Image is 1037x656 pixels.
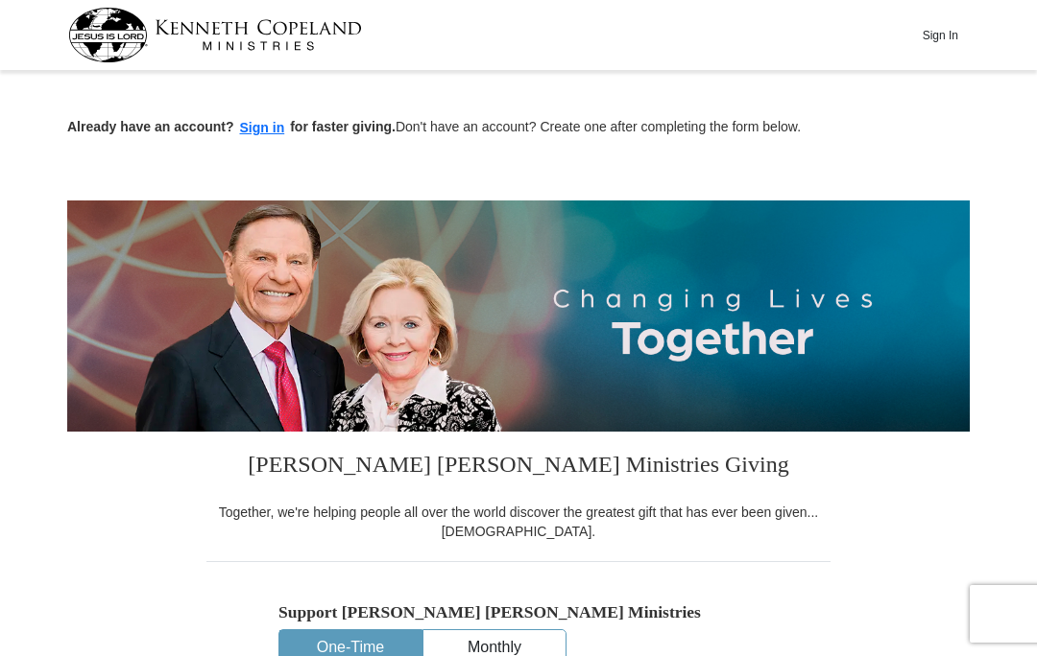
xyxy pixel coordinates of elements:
h3: [PERSON_NAME] [PERSON_NAME] Ministries Giving [206,432,831,503]
p: Don't have an account? Create one after completing the form below. [67,117,970,139]
strong: Already have an account? for faster giving. [67,119,396,134]
img: kcm-header-logo.svg [68,8,362,62]
button: Sign In [911,20,969,50]
h5: Support [PERSON_NAME] [PERSON_NAME] Ministries [278,602,759,622]
div: Together, we're helping people all over the world discover the greatest gift that has ever been g... [206,503,831,541]
button: Sign in [234,117,291,139]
